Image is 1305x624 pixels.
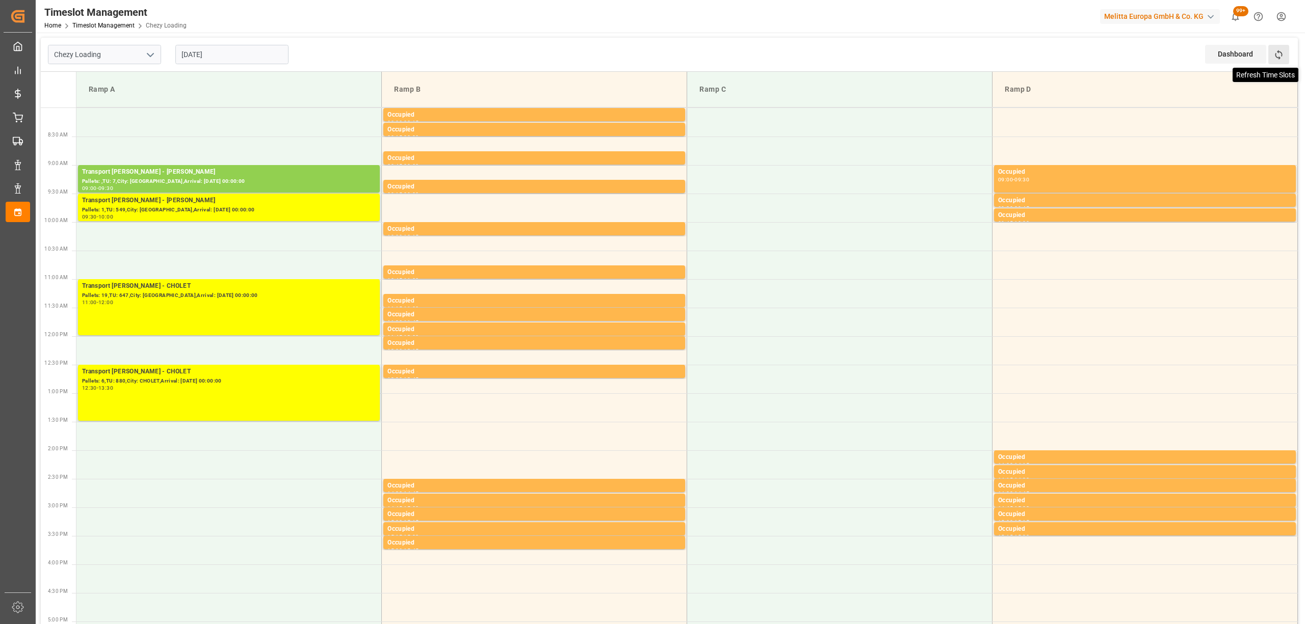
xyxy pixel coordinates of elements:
[998,463,1013,467] div: 14:00
[390,80,678,99] div: Ramp B
[402,234,404,239] div: -
[44,218,68,223] span: 10:00 AM
[85,80,373,99] div: Ramp A
[48,474,68,480] span: 2:30 PM
[998,509,1292,520] div: Occupied
[97,386,98,390] div: -
[387,324,681,335] div: Occupied
[48,446,68,451] span: 2:00 PM
[387,320,402,324] div: 11:30
[1247,5,1270,28] button: Help Center
[48,389,68,394] span: 1:00 PM
[44,246,68,252] span: 10:30 AM
[82,281,376,291] div: Transport [PERSON_NAME] - CHOLET
[404,335,419,339] div: 12:00
[1013,477,1014,482] div: -
[1001,80,1289,99] div: Ramp D
[82,300,97,305] div: 11:00
[48,160,68,166] span: 9:00 AM
[1013,177,1014,182] div: -
[98,386,113,390] div: 13:30
[998,524,1292,534] div: Occupied
[98,214,113,219] div: 10:00
[82,377,376,386] div: Pallets: 6,TU: 880,City: CHOLET,Arrival: [DATE] 00:00:00
[387,135,402,140] div: 08:15
[387,267,681,278] div: Occupied
[48,588,68,594] span: 4:30 PM
[82,186,97,191] div: 09:00
[402,120,404,125] div: -
[387,538,681,548] div: Occupied
[998,520,1013,524] div: 15:00
[404,506,419,510] div: 15:00
[97,214,98,219] div: -
[48,617,68,622] span: 5:00 PM
[1224,5,1247,28] button: show 100 new notifications
[402,506,404,510] div: -
[404,348,419,353] div: 12:15
[404,164,419,168] div: 09:00
[1100,7,1224,26] button: Melitta Europa GmbH & Co. KG
[387,224,681,234] div: Occupied
[48,417,68,423] span: 1:30 PM
[44,275,68,280] span: 11:00 AM
[387,125,681,135] div: Occupied
[387,348,402,353] div: 12:00
[1014,520,1029,524] div: 15:15
[998,534,1013,539] div: 15:15
[1205,45,1266,64] div: Dashboard
[1014,177,1029,182] div: 09:30
[48,132,68,138] span: 8:30 AM
[998,491,1013,496] div: 14:30
[387,506,402,510] div: 14:45
[82,196,376,206] div: Transport [PERSON_NAME] - [PERSON_NAME]
[404,234,419,239] div: 10:15
[1014,534,1029,539] div: 15:30
[387,278,402,282] div: 10:45
[1013,491,1014,496] div: -
[387,496,681,506] div: Occupied
[82,367,376,377] div: Transport [PERSON_NAME] - CHOLET
[175,45,289,64] input: DD-MM-YYYY
[387,164,402,168] div: 08:45
[998,496,1292,506] div: Occupied
[1013,506,1014,510] div: -
[1233,6,1248,16] span: 99+
[402,135,404,140] div: -
[1013,463,1014,467] div: -
[998,177,1013,182] div: 09:00
[404,278,419,282] div: 11:00
[387,120,402,125] div: 08:00
[387,306,402,311] div: 11:15
[48,189,68,195] span: 9:30 AM
[404,491,419,496] div: 14:45
[387,534,402,539] div: 15:15
[82,167,376,177] div: Transport [PERSON_NAME] - [PERSON_NAME]
[402,534,404,539] div: -
[387,110,681,120] div: Occupied
[1014,491,1029,496] div: 14:45
[97,186,98,191] div: -
[48,560,68,565] span: 4:00 PM
[44,22,61,29] a: Home
[44,360,68,366] span: 12:30 PM
[1014,221,1029,225] div: 10:00
[404,192,419,197] div: 09:30
[402,348,404,353] div: -
[404,306,419,311] div: 11:30
[48,503,68,508] span: 3:00 PM
[402,278,404,282] div: -
[98,186,113,191] div: 09:30
[82,214,97,219] div: 09:30
[402,377,404,382] div: -
[82,386,97,390] div: 12:30
[1013,520,1014,524] div: -
[1013,206,1014,210] div: -
[402,491,404,496] div: -
[387,524,681,534] div: Occupied
[404,377,419,382] div: 12:45
[387,367,681,377] div: Occupied
[402,164,404,168] div: -
[404,534,419,539] div: 15:30
[44,5,187,20] div: Timeslot Management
